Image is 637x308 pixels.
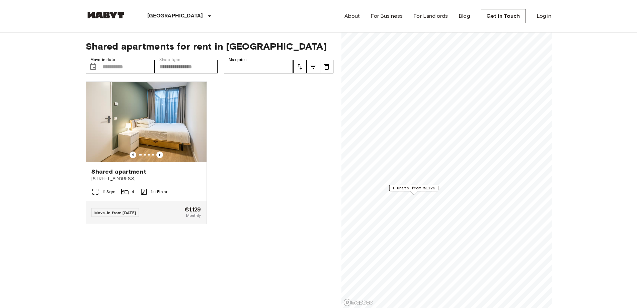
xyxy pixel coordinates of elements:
button: Choose date [86,60,100,73]
span: 1 units from €1129 [392,185,435,191]
p: [GEOGRAPHIC_DATA] [147,12,203,20]
a: For Business [371,12,403,20]
button: tune [307,60,320,73]
img: Habyt [86,12,126,18]
a: Get in Touch [481,9,526,23]
span: 1st Floor [151,189,167,195]
label: Move-in date [90,57,115,63]
span: €1,129 [184,206,201,212]
span: Shared apartment [91,168,146,176]
a: For Landlords [413,12,448,20]
span: 11 Sqm [102,189,116,195]
button: tune [320,60,333,73]
span: Monthly [186,212,201,219]
span: 4 [132,189,134,195]
button: Previous image [156,151,163,158]
span: [STREET_ADDRESS] [91,176,201,182]
img: Marketing picture of unit NL-05-68-009-02Q [86,82,207,162]
span: Move-in from [DATE] [94,210,136,215]
label: Max price [229,57,247,63]
a: About [344,12,360,20]
span: Shared apartments for rent in [GEOGRAPHIC_DATA] [86,41,333,52]
a: Mapbox logo [343,299,373,306]
a: Log in [537,12,552,20]
a: Blog [459,12,470,20]
button: Previous image [130,151,136,158]
a: Marketing picture of unit NL-05-68-009-02QPrevious imagePrevious imageShared apartment[STREET_ADD... [86,81,207,224]
button: tune [293,60,307,73]
div: Map marker [389,185,438,195]
label: Share Type [159,57,180,63]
